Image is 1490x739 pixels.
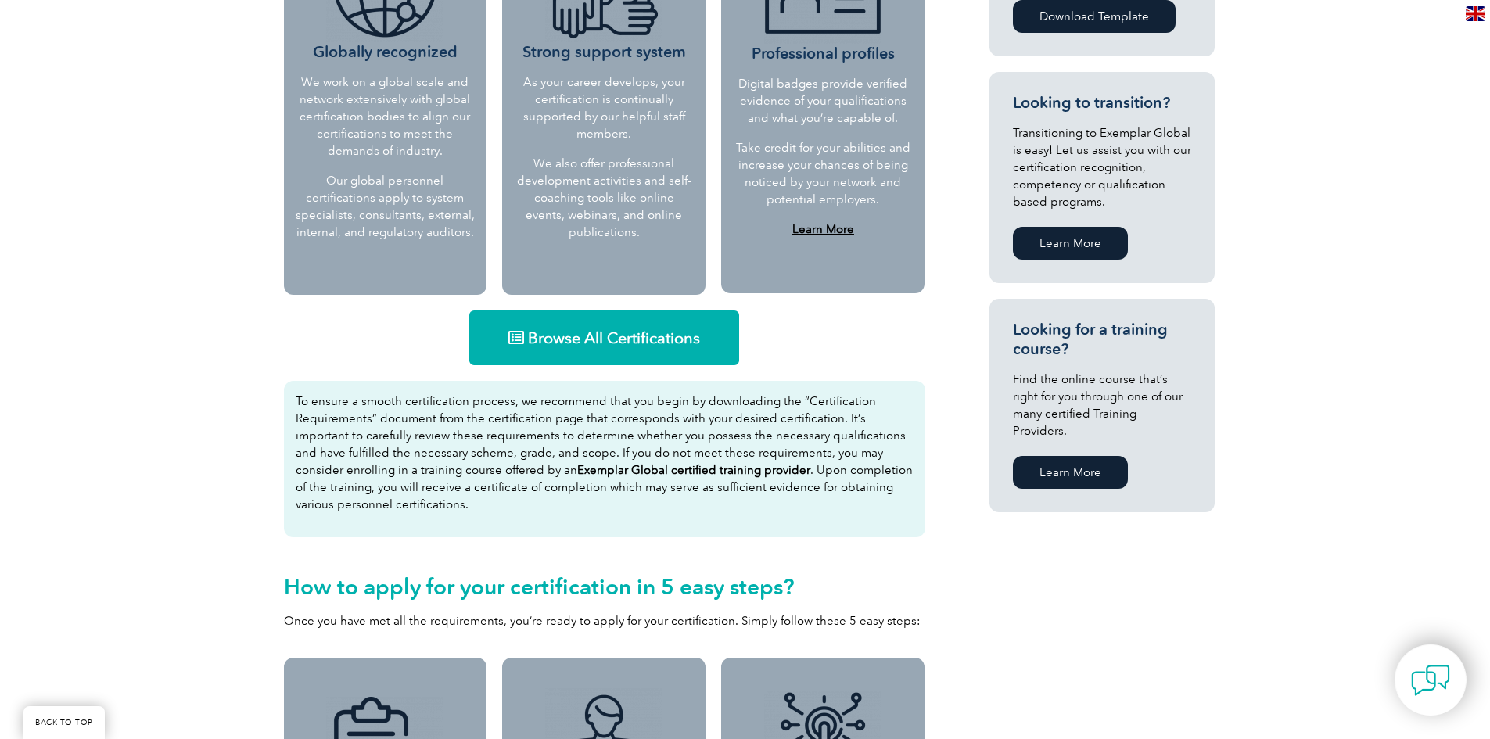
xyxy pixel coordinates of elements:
[1013,456,1128,489] a: Learn More
[1013,124,1191,210] p: Transitioning to Exemplar Global is easy! Let us assist you with our certification recognition, c...
[734,139,911,208] p: Take credit for your abilities and increase your chances of being noticed by your network and pot...
[296,74,476,160] p: We work on a global scale and network extensively with global certification bodies to align our c...
[23,706,105,739] a: BACK TO TOP
[792,222,854,236] a: Learn More
[1466,6,1485,21] img: en
[514,74,694,142] p: As your career develops, your certification is continually supported by our helpful staff members.
[577,463,810,477] a: Exemplar Global certified training provider
[1013,371,1191,439] p: Find the online course that’s right for you through one of our many certified Training Providers.
[734,75,911,127] p: Digital badges provide verified evidence of your qualifications and what you’re capable of.
[514,155,694,241] p: We also offer professional development activities and self-coaching tools like online events, web...
[296,172,476,241] p: Our global personnel certifications apply to system specialists, consultants, external, internal,...
[469,310,739,365] a: Browse All Certifications
[1013,320,1191,359] h3: Looking for a training course?
[1013,93,1191,113] h3: Looking to transition?
[1013,227,1128,260] a: Learn More
[284,574,925,599] h2: How to apply for your certification in 5 easy steps?
[296,393,914,513] p: To ensure a smooth certification process, we recommend that you begin by downloading the “Certifi...
[528,330,700,346] span: Browse All Certifications
[284,612,925,630] p: Once you have met all the requirements, you’re ready to apply for your certification. Simply foll...
[1411,661,1450,700] img: contact-chat.png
